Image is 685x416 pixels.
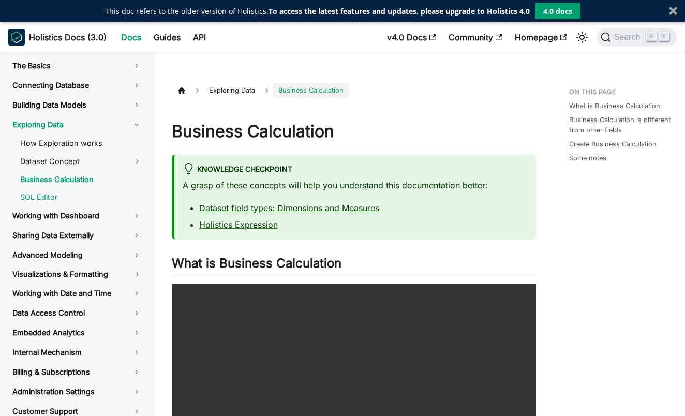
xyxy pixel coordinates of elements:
a: v4.0 Docs [381,29,442,46]
div: Knowledge Checkpoint [183,163,528,176]
a: API [187,29,212,46]
span: Search [611,33,647,42]
a: Docs [115,29,147,46]
a: Working with Dashboard [4,207,150,225]
a: Business Calculation is different from other fields [569,115,673,135]
a: Administration Settings [4,383,150,400]
a: Home page [172,83,191,98]
a: Working with Date and Time [4,285,150,302]
a: Dataset Concept [12,153,124,170]
kbd: K [659,32,669,41]
h2: What is Business Calculation [172,256,536,275]
a: Embedded Analytics [4,324,150,341]
a: Building Data Models [4,96,150,114]
a: Sharing Data Externally [4,227,150,244]
a: The Basics [4,57,150,75]
div: This doc refers to the older version of Holistics.To access the latest features and updates, plea... [105,6,530,17]
a: Guides [147,29,187,46]
p: A grasp of these concepts will help you understand this documentation better: [183,179,528,191]
h1: Business Calculation [172,121,536,142]
b: Holistics Docs (3.0) [29,31,107,43]
img: Holistics [8,29,25,46]
button: Search [597,28,677,47]
a: SQL Editor [12,189,150,205]
nav: Breadcrumbs [172,83,536,98]
a: Holistics Expression [199,219,278,230]
a: Dataset field types: Dimensions and Measures [199,203,379,213]
button: Toggle the collapsible sidebar category 'Visualizations & Formatting' [124,266,150,283]
a: Visualizations & Formatting [4,266,124,283]
a: What is Business Calculation [569,101,660,111]
button: Switch between dark and light mode (currently light mode) [574,29,590,46]
a: Advanced Modeling [4,246,150,264]
a: Homepage [509,29,573,46]
a: Community [442,29,509,46]
button: Toggle the collapsible sidebar category 'Dataset Concept' [124,153,150,170]
span: Business Calculation [273,83,349,98]
a: HolisticsHolistics Docs (3.0) [8,29,107,46]
a: Internal Mechanism [4,344,150,361]
a: Billing & Subscriptions [4,363,150,381]
strong: To access the latest features and updates, please upgrade to Holistics 4.0 [269,6,530,16]
a: Connecting Database [4,77,150,94]
a: Create Business Calculation [569,139,657,149]
button: 4.0 docs [535,3,580,19]
a: Data Access Control [4,304,150,322]
span: Exploring Data [204,83,260,98]
a: How Exploration works [12,136,150,151]
a: Business Calculation [12,172,150,187]
a: Some notes [569,153,606,163]
a: Exploring Data [4,116,150,133]
p: This doc refers to the older version of Holistics. [105,6,530,17]
kbd: ⌘ [646,32,657,41]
